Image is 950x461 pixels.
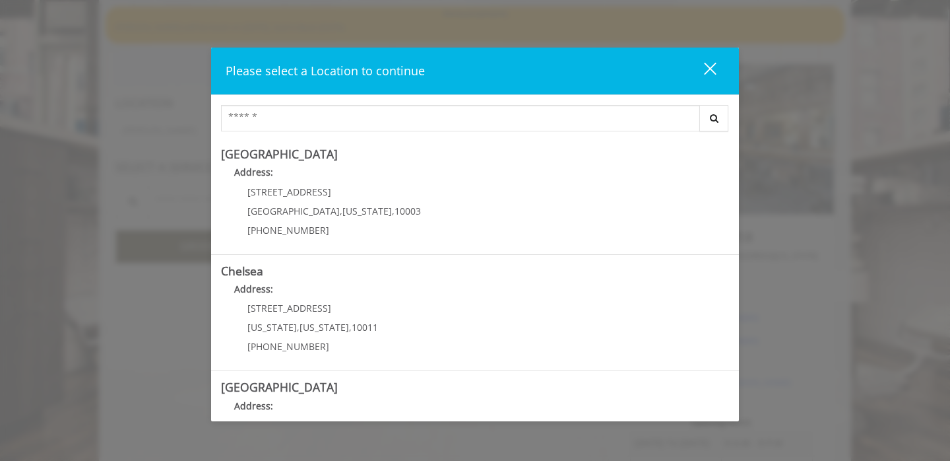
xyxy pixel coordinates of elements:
[340,205,342,217] span: ,
[247,321,297,334] span: [US_STATE]
[247,224,329,236] span: [PHONE_NUMBER]
[247,302,331,314] span: [STREET_ADDRESS]
[707,114,722,123] i: Search button
[300,321,349,334] span: [US_STATE]
[221,263,263,279] b: Chelsea
[234,400,273,412] b: Address:
[395,205,421,217] span: 10003
[221,105,729,138] div: Center Select
[349,321,352,334] span: ,
[247,186,331,198] span: [STREET_ADDRESS]
[221,379,338,395] b: [GEOGRAPHIC_DATA]
[247,340,329,353] span: [PHONE_NUMBER]
[221,105,700,131] input: Search Center
[689,61,715,81] div: close dialog
[342,205,392,217] span: [US_STATE]
[221,146,338,162] b: [GEOGRAPHIC_DATA]
[297,321,300,334] span: ,
[234,166,273,178] b: Address:
[247,205,340,217] span: [GEOGRAPHIC_DATA]
[234,283,273,295] b: Address:
[392,205,395,217] span: ,
[680,57,724,85] button: close dialog
[226,63,425,79] span: Please select a Location to continue
[352,321,378,334] span: 10011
